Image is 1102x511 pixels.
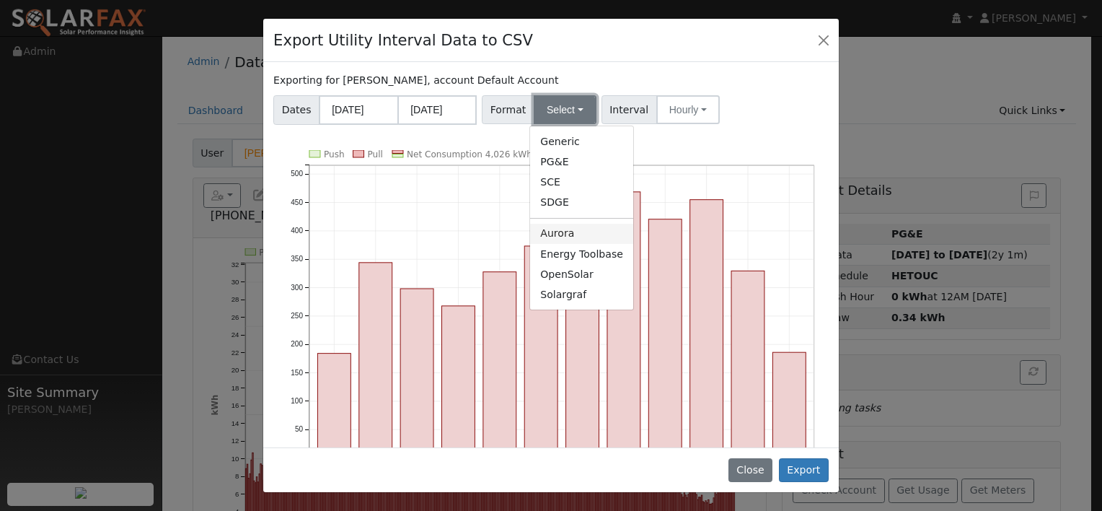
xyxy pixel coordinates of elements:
[601,95,657,124] span: Interval
[291,340,303,348] text: 200
[530,264,633,284] a: OpenSolar
[530,284,633,305] a: Solargraf
[291,369,303,377] text: 150
[295,425,304,433] text: 50
[814,30,834,50] button: Close
[273,29,533,52] h4: Export Utility Interval Data to CSV
[530,131,633,152] a: Generic
[482,95,534,124] span: Format
[291,170,303,178] text: 500
[607,192,640,458] rect: onclick=""
[291,198,303,206] text: 450
[534,95,596,124] button: Select
[524,246,557,458] rect: onclick=""
[273,73,558,88] label: Exporting for [PERSON_NAME], account Default Account
[530,172,633,193] a: SCE
[656,95,720,124] button: Hourly
[483,271,516,458] rect: onclick=""
[566,247,599,458] rect: onclick=""
[530,152,633,172] a: PG&E
[530,244,633,264] a: Energy Toolbase
[324,149,345,160] text: Push
[291,284,303,292] text: 300
[690,199,723,458] rect: onclick=""
[273,95,319,125] span: Dates
[779,458,829,483] button: Export
[530,224,633,244] a: Aurora
[318,353,351,458] rect: onclick=""
[728,458,772,483] button: Close
[291,255,303,263] text: 350
[400,289,433,458] rect: onclick=""
[368,149,383,160] text: Pull
[648,219,682,458] rect: onclick=""
[291,227,303,235] text: 400
[731,271,764,458] rect: onclick=""
[359,263,392,458] rect: onclick=""
[291,397,303,405] text: 100
[442,306,475,458] rect: onclick=""
[407,149,532,160] text: Net Consumption 4,026 kWh
[291,312,303,320] text: 250
[773,352,806,458] rect: onclick=""
[530,193,633,213] a: SDGE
